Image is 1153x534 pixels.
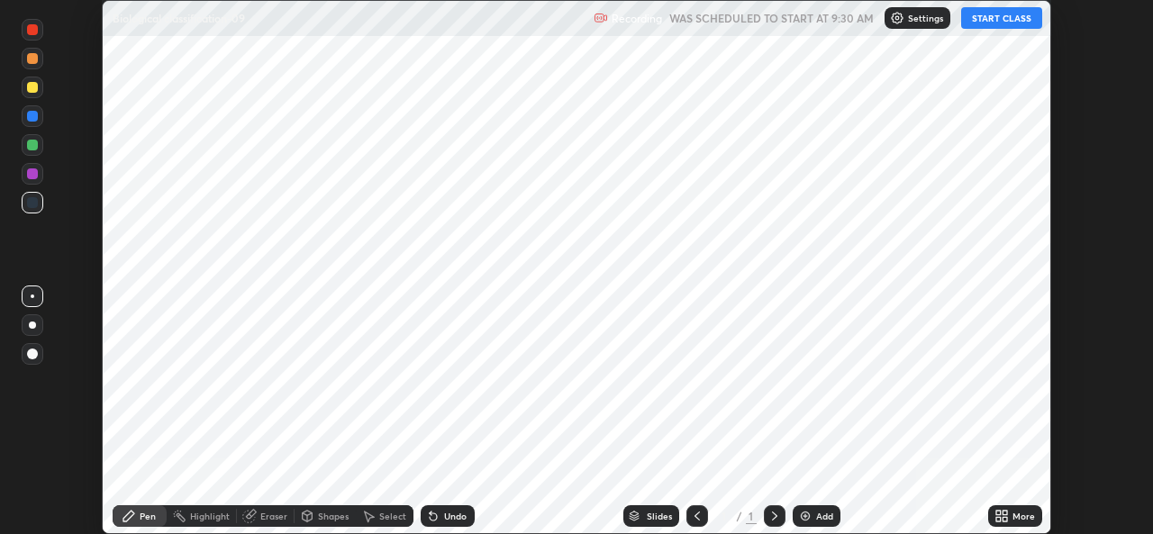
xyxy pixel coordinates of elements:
button: START CLASS [961,7,1042,29]
p: Settings [908,14,943,23]
h5: WAS SCHEDULED TO START AT 9:30 AM [669,10,874,26]
div: / [737,511,742,521]
div: Select [379,511,406,520]
div: 1 [746,508,757,524]
div: Slides [647,511,672,520]
div: More [1012,511,1035,520]
p: Biological classification-09 [113,11,245,25]
div: Shapes [318,511,349,520]
img: add-slide-button [798,509,813,523]
p: Recording [612,12,662,25]
div: Add [816,511,833,520]
img: recording.375f2c34.svg [594,11,608,25]
div: Undo [444,511,467,520]
div: Eraser [260,511,287,520]
img: class-settings-icons [890,11,904,25]
div: Highlight [190,511,230,520]
div: Pen [140,511,156,520]
div: 1 [715,511,733,521]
